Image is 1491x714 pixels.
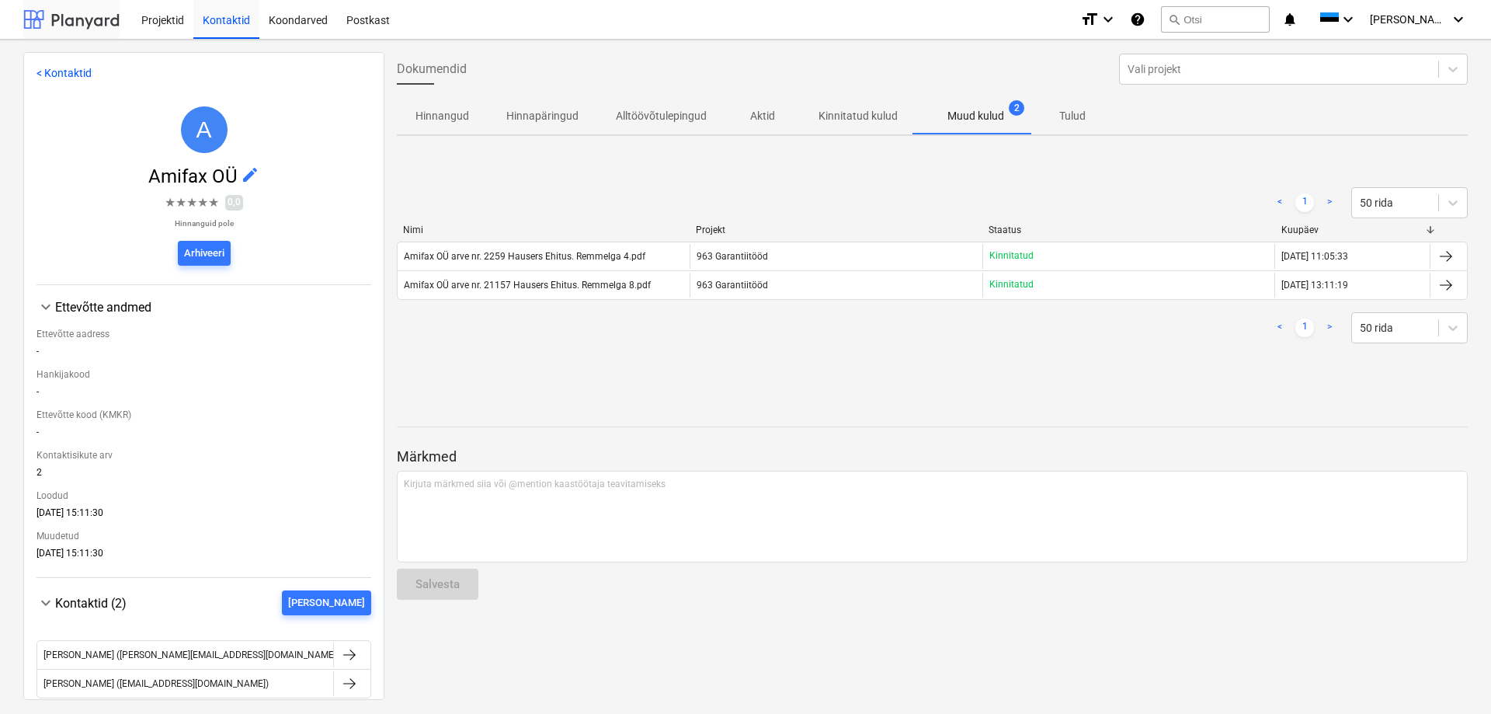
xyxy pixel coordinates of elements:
div: Ettevõtte aadress [36,322,371,346]
div: Ettevõtte andmed [36,316,371,565]
span: ★ [208,193,219,212]
p: Muud kulud [947,108,1004,124]
div: [DATE] 11:05:33 [1281,251,1348,262]
span: keyboard_arrow_down [36,594,55,612]
p: Aktid [744,108,781,124]
div: Arhiveeri [184,245,224,263]
div: Loodud [36,484,371,507]
button: Arhiveeri [178,241,231,266]
div: - [36,386,371,403]
span: Amifax OÜ [148,165,241,187]
div: Kontaktisikute arv [36,444,371,467]
i: keyboard_arrow_down [1449,10,1468,29]
a: Page 1 is your current page [1295,193,1314,212]
i: Abikeskus [1130,10,1145,29]
span: 0,0 [225,195,243,210]
span: Dokumendid [397,60,467,78]
div: Staatus [989,225,1269,235]
span: ★ [165,193,176,212]
span: [PERSON_NAME] [1370,13,1448,26]
span: 963 Garantiitööd [697,251,768,262]
div: Ettevõtte kood (KMKR) [36,403,371,427]
div: Ettevõtte andmed [55,300,371,315]
div: [PERSON_NAME] ([EMAIL_ADDRESS][DOMAIN_NAME]) [43,678,269,689]
a: < Kontaktid [36,67,92,79]
div: Muudetud [36,524,371,548]
a: Page 1 is your current page [1295,319,1314,337]
div: Projekt [696,225,976,235]
p: Kinnitatud [989,278,1034,291]
span: Kontaktid (2) [55,596,127,611]
div: [DATE] 15:11:30 [36,507,371,524]
span: 963 Garantiitööd [697,280,768,291]
div: Amifax [181,106,228,153]
div: [PERSON_NAME] [288,594,365,612]
span: 2 [1009,100,1024,116]
span: ★ [176,193,186,212]
div: [PERSON_NAME] ([PERSON_NAME][EMAIL_ADDRESS][DOMAIN_NAME]) [43,650,339,660]
div: [DATE] 13:11:19 [1281,280,1348,291]
div: [DATE] 15:11:30 [36,548,371,565]
i: keyboard_arrow_down [1339,10,1357,29]
a: Next page [1320,319,1339,337]
p: Hinnanguid pole [165,218,243,228]
button: [PERSON_NAME] [282,590,371,615]
a: Previous page [1270,193,1289,212]
i: notifications [1282,10,1298,29]
p: Kinnitatud kulud [818,108,898,124]
span: ★ [186,193,197,212]
button: Otsi [1161,6,1270,33]
i: keyboard_arrow_down [1099,10,1117,29]
div: 2 [36,467,371,484]
p: Tulud [1054,108,1091,124]
p: Kinnitatud [989,249,1034,263]
div: Amifax OÜ arve nr. 21157 Hausers Ehitus. Remmelga 8.pdf [404,280,651,291]
a: Next page [1320,193,1339,212]
div: Ettevõtte andmed [36,298,371,316]
div: - [36,427,371,444]
i: format_size [1080,10,1099,29]
span: ★ [197,193,208,212]
p: Hinnangud [415,108,469,124]
p: Alltöövõtulepingud [616,108,707,124]
p: Märkmed [397,448,1468,466]
span: A [196,117,211,142]
a: Previous page [1270,319,1289,337]
span: edit [241,165,259,184]
div: Kontaktid (2)[PERSON_NAME] [36,590,371,615]
div: - [36,346,371,363]
span: keyboard_arrow_down [36,298,55,316]
div: Hankijakood [36,363,371,386]
div: Kuupäev [1281,225,1424,235]
div: Nimi [403,225,683,235]
p: Hinnapäringud [506,108,579,124]
span: search [1168,13,1180,26]
div: Amifax OÜ arve nr. 2259 Hausers Ehitus. Remmelga 4.pdf [404,251,645,262]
